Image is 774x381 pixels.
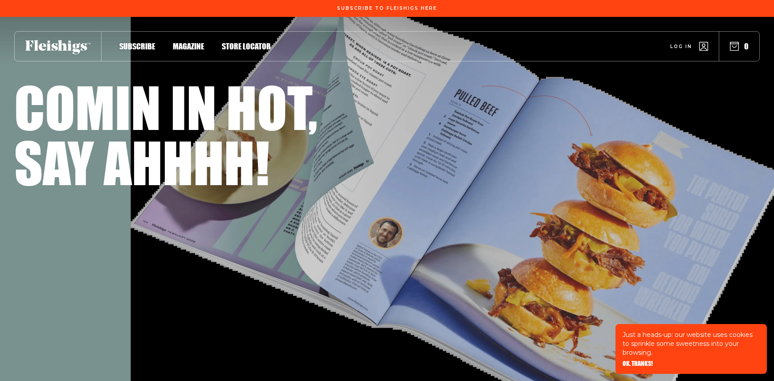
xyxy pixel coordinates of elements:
button: OK, THANKS! [623,361,653,367]
p: Just a heads-up: our website uses cookies to sprinkle some sweetness into your browsing. [623,330,760,357]
span: Subscribe To Fleishigs Here [337,6,437,11]
a: Subscribe [119,40,155,52]
button: 0 [730,41,749,51]
a: Magazine [173,40,204,52]
span: Log in [670,43,692,50]
a: Log in [670,42,708,51]
span: Store locator [222,41,271,51]
span: Magazine [173,41,204,51]
h1: Comin in hot, [14,79,318,134]
span: Subscribe [119,41,155,51]
a: Subscribe To Fleishigs Here [335,6,439,10]
a: Store locator [222,40,271,52]
h1: Say ahhhh! [14,134,269,190]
